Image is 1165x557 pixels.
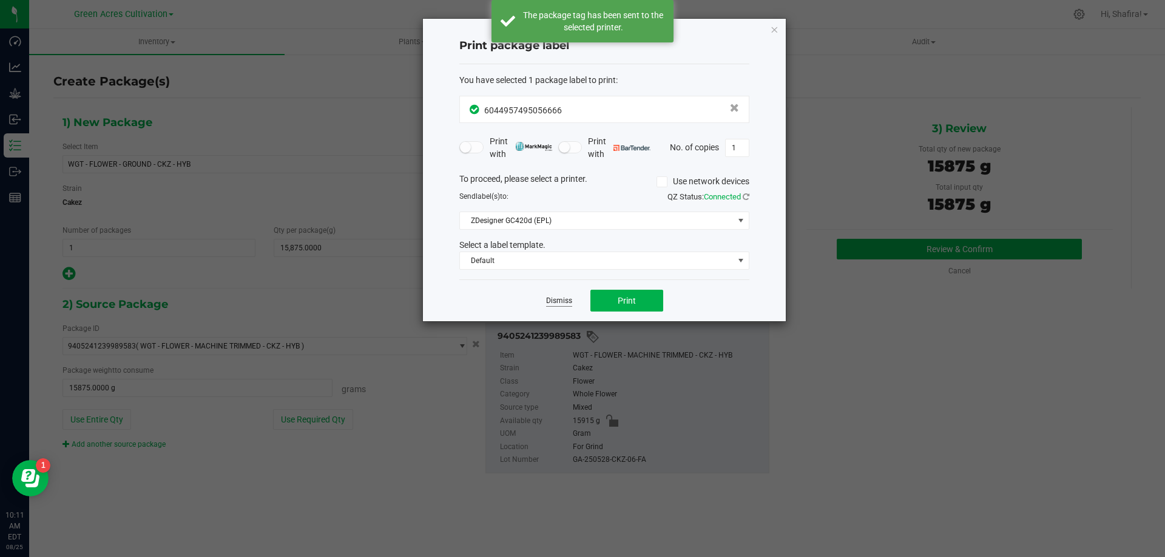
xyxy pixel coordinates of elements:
label: Use network devices [657,175,749,188]
span: Default [460,252,734,269]
iframe: Resource center [12,460,49,496]
span: QZ Status: [667,192,749,201]
span: Send to: [459,192,508,201]
span: Print with [588,135,650,161]
div: To proceed, please select a printer. [450,173,758,191]
span: Print [618,296,636,305]
span: You have selected 1 package label to print [459,75,616,85]
h4: Print package label [459,38,749,54]
span: Connected [704,192,741,201]
div: The package tag has been sent to the selected printer. [522,9,664,33]
img: bartender.png [613,145,650,151]
span: label(s) [476,192,500,201]
div: Select a label template. [450,239,758,252]
img: mark_magic_cybra.png [515,142,552,151]
a: Dismiss [546,296,572,306]
span: ZDesigner GC420d (EPL) [460,212,734,229]
span: Print with [490,135,552,161]
span: 6044957495056666 [484,105,562,115]
button: Print [590,290,663,312]
iframe: Resource center unread badge [36,458,50,473]
div: : [459,74,749,87]
span: No. of copies [670,142,719,152]
span: In Sync [470,103,481,116]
